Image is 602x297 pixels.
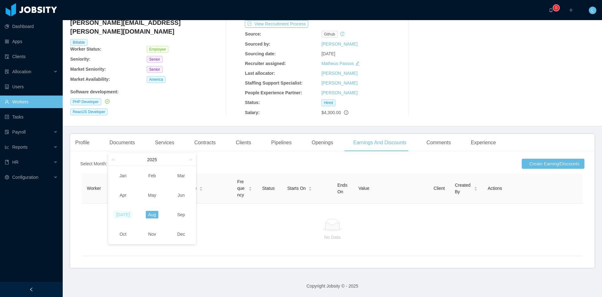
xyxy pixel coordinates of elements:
[5,80,58,93] a: icon: robotUsers
[70,39,87,46] span: Billable
[108,205,138,224] td: Jul
[5,69,9,74] i: icon: solution
[147,66,163,73] span: Senior
[245,21,308,26] a: icon: exportView Recruitment Process
[287,185,306,192] span: Starts On
[245,31,261,36] b: Source:
[189,134,221,151] div: Contracts
[309,188,312,190] i: icon: caret-down
[248,186,252,190] div: Sort
[355,61,360,66] i: icon: edit
[166,224,196,244] td: Dec
[187,185,197,192] span: Type
[104,99,109,104] a: icon: check-circle
[147,76,166,83] span: America
[321,71,357,76] a: [PERSON_NAME]
[166,166,196,185] td: Mar
[114,211,132,218] a: [DATE]
[175,191,187,199] a: Jun
[108,224,138,244] td: Oct
[5,96,58,108] a: icon: userWorkers
[80,161,107,167] div: Select Month:
[321,51,335,56] span: [DATE]
[70,47,101,52] b: Worker Status:
[245,100,260,105] b: Status:
[12,175,38,180] span: Configuration
[138,185,167,205] td: May
[245,61,286,66] b: Recruiter assigned:
[5,175,9,179] i: icon: setting
[87,186,101,191] span: Worker
[262,186,275,191] span: Status
[199,186,203,190] div: Sort
[344,110,348,115] span: info-circle
[175,211,187,218] a: Sep
[245,71,275,76] b: Last allocator:
[231,134,256,151] div: Clients
[245,90,302,95] b: People Experience Partner:
[147,56,163,63] span: Senior
[522,159,584,169] button: icon: [object Object]Create Earning/Discounts
[321,41,357,47] a: [PERSON_NAME]
[553,5,559,11] sup: 0
[348,134,411,151] div: Earnings And Discounts
[5,145,9,149] i: icon: line-chart
[147,46,168,53] span: Employee
[340,32,345,36] i: icon: history
[175,172,187,179] a: Mar
[70,67,106,72] b: Market Seniority:
[321,90,357,95] a: [PERSON_NAME]
[145,191,159,199] a: May
[70,57,91,62] b: Seniority:
[5,111,58,123] a: icon: profileTasks
[337,183,347,194] span: Ends On
[421,134,456,151] div: Comments
[321,110,341,115] span: $4,300.00
[249,186,252,188] i: icon: caret-up
[87,234,578,241] p: No Data
[569,8,573,12] i: icon: plus
[108,185,138,205] td: Apr
[70,98,101,105] span: PHP Developer
[104,134,140,151] div: Documents
[105,99,109,104] i: icon: check-circle
[146,153,157,166] a: 2025
[146,230,159,238] a: Nov
[111,153,119,166] a: Last year (Control + left)
[175,230,187,238] a: Dec
[245,80,303,85] b: Staffing Support Specialist:
[474,188,478,190] i: icon: caret-down
[147,157,157,162] span: 2025
[434,186,445,191] span: Client
[199,186,203,188] i: icon: caret-up
[307,134,338,151] div: Openings
[146,172,158,179] a: Feb
[488,186,502,191] span: Actions
[245,20,308,28] button: icon: exportView Recruitment Process
[70,77,110,82] b: Market Availability:
[249,188,252,190] i: icon: caret-down
[5,20,58,33] a: icon: pie-chartDashboard
[245,41,270,47] b: Sourced by:
[12,145,28,150] span: Reports
[245,51,276,56] b: Sourcing date:
[5,50,58,63] a: icon: auditClients
[266,134,297,151] div: Pipelines
[321,31,337,38] span: github
[591,7,594,14] span: L
[245,110,260,115] b: Salary:
[549,8,553,12] i: icon: bell
[117,230,129,238] a: Oct
[150,134,179,151] div: Services
[185,153,193,166] a: Next year (Control + right)
[309,186,312,188] i: icon: caret-up
[108,166,138,185] td: Jan
[358,186,369,191] span: Value
[5,35,58,48] a: icon: appstoreApps
[5,160,9,164] i: icon: book
[146,211,159,218] a: Aug
[63,275,602,297] footer: Copyright Jobsity © - 2025
[70,18,223,36] h4: [PERSON_NAME][EMAIL_ADDRESS][PERSON_NAME][DOMAIN_NAME]
[138,205,167,224] td: Aug
[237,179,246,198] span: Frequency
